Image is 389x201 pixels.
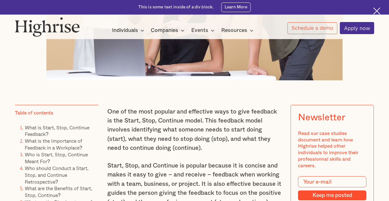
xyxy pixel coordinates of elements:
div: Individuals [112,27,138,34]
a: What is Start, Stop, Continue Feedback? [25,124,89,138]
a: Apply now [340,22,374,34]
div: Companies [151,27,178,34]
form: Modal Form [298,176,366,200]
a: Who is Start, Stop, Continue Meant For? [25,151,88,165]
div: Events [191,27,216,34]
img: Highrise logo [15,17,80,37]
input: Keep me posted [298,190,366,201]
div: Table of contents [15,110,53,116]
p: One of the most popular and effective ways to give feedback is the Start, Stop, Continue model. T... [107,107,282,153]
div: Resources [221,27,247,34]
a: What are the Benefits of Start, Stop, Continue? [25,185,92,199]
a: Who should Conduct a Start, Stop, and Continue Retrospective? [25,164,89,185]
div: Individuals [112,27,146,34]
div: Resources [221,27,255,34]
img: Cross icon [373,7,380,15]
div: Companies [151,27,186,34]
a: Learn More [221,2,251,12]
input: Your e-mail [298,176,366,187]
div: This is some text inside of a div block. [138,4,214,10]
div: Read our case studies document and learn how Highrise helped other individuals to improve their p... [298,130,366,169]
div: Events [191,27,208,34]
a: Schedule a demo [287,22,338,34]
a: What is the Importance of Feedback in a Workplace? [25,137,82,151]
div: Newsletter [298,112,345,123]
